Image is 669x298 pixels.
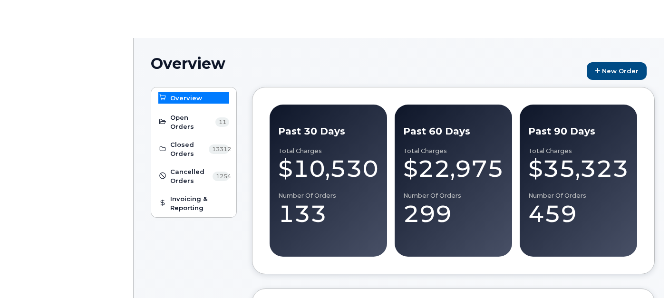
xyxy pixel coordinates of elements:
[158,113,229,131] a: Open Orders 11
[170,113,213,131] span: Open Orders
[278,125,378,138] div: Past 30 Days
[403,125,504,138] div: Past 60 Days
[403,154,504,183] div: $22,975
[587,62,647,80] a: New Order
[151,55,582,72] h1: Overview
[158,92,229,104] a: Overview
[209,144,229,154] span: 13312
[170,140,206,158] span: Closed Orders
[528,154,629,183] div: $35,323
[213,172,229,181] span: 1254
[403,200,504,228] div: 299
[528,125,629,138] div: Past 90 Days
[278,200,378,228] div: 133
[528,147,629,155] div: Total Charges
[170,167,210,185] span: Cancelled Orders
[215,117,229,127] span: 11
[403,147,504,155] div: Total Charges
[403,192,504,200] div: Number of Orders
[528,200,629,228] div: 459
[278,147,378,155] div: Total Charges
[170,194,229,212] span: Invoicing & Reporting
[278,154,378,183] div: $10,530
[158,140,229,158] a: Closed Orders 13312
[158,194,229,212] a: Invoicing & Reporting
[528,192,629,200] div: Number of Orders
[158,167,229,185] a: Cancelled Orders 1254
[278,192,378,200] div: Number of Orders
[170,94,202,103] span: Overview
